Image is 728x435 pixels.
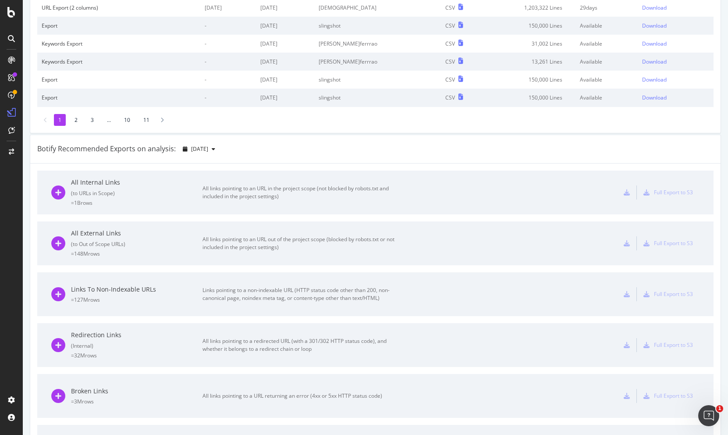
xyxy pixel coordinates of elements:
[490,17,575,35] td: 150,000 Lines
[490,89,575,107] td: 150,000 Lines
[200,53,256,71] td: -
[654,392,693,399] div: Full Export to S3
[42,22,196,29] div: Export
[202,392,400,400] div: All links pointing to a URL returning an error (4xx or 5xx HTTP status code)
[200,17,256,35] td: -
[71,296,202,303] div: = 127M rows
[42,40,196,47] div: Keywords Export
[256,89,314,107] td: [DATE]
[490,53,575,71] td: 13,261 Lines
[202,286,400,302] div: Links pointing to a non-indexable URL (HTTP status code other than 200, non-canonical page, noind...
[71,352,202,359] div: = 32M rows
[642,4,709,11] a: Download
[200,35,256,53] td: -
[643,189,650,196] div: s3-export
[642,22,667,29] div: Download
[42,4,196,11] div: URL Export (2 columns)
[580,22,633,29] div: Available
[580,94,633,101] div: Available
[654,341,693,349] div: Full Export to S3
[654,290,693,298] div: Full Export to S3
[139,114,154,126] li: 11
[642,40,709,47] a: Download
[42,94,196,101] div: Export
[54,114,66,126] li: 1
[624,342,630,348] div: csv-export
[70,114,82,126] li: 2
[256,71,314,89] td: [DATE]
[716,405,723,412] span: 1
[179,142,219,156] button: [DATE]
[191,145,208,153] span: 2025 Sep. 29th
[698,405,719,426] iframe: Intercom live chat
[256,53,314,71] td: [DATE]
[42,58,196,65] div: Keywords Export
[654,239,693,247] div: Full Export to S3
[314,53,441,71] td: [PERSON_NAME]ferrrao
[642,40,667,47] div: Download
[445,22,455,29] div: CSV
[580,58,633,65] div: Available
[71,229,202,238] div: All External Links
[314,71,441,89] td: slingshot
[643,291,650,297] div: s3-export
[71,342,202,349] div: ( Internal )
[37,144,176,154] div: Botify Recommended Exports on analysis:
[120,114,135,126] li: 10
[42,76,196,83] div: Export
[71,189,202,197] div: ( to URLs in Scope )
[71,178,202,187] div: All Internal Links
[654,189,693,196] div: Full Export to S3
[202,337,400,353] div: All links pointing to a redirected URL (with a 301/302 HTTP status code), and whether it belongs ...
[200,89,256,107] td: -
[642,94,667,101] div: Download
[71,398,202,405] div: = 3M rows
[86,114,98,126] li: 3
[202,185,400,200] div: All links pointing to an URL in the project scope (not blocked by robots.txt and included in the ...
[71,285,202,294] div: Links To Non-Indexable URLs
[445,40,455,47] div: CSV
[103,114,115,126] li: ...
[314,89,441,107] td: slingshot
[256,17,314,35] td: [DATE]
[256,35,314,53] td: [DATE]
[71,331,202,339] div: Redirection Links
[71,250,202,257] div: = 148M rows
[314,17,441,35] td: slingshot
[642,58,709,65] a: Download
[624,291,630,297] div: csv-export
[642,4,667,11] div: Download
[642,94,709,101] a: Download
[445,58,455,65] div: CSV
[642,76,667,83] div: Download
[445,4,455,11] div: CSV
[624,393,630,399] div: csv-export
[71,199,202,207] div: = 1B rows
[580,76,633,83] div: Available
[314,35,441,53] td: [PERSON_NAME]ferrrao
[624,240,630,246] div: csv-export
[642,58,667,65] div: Download
[71,387,202,396] div: Broken Links
[490,71,575,89] td: 150,000 Lines
[643,342,650,348] div: s3-export
[490,35,575,53] td: 31,002 Lines
[445,76,455,83] div: CSV
[642,22,709,29] a: Download
[202,235,400,251] div: All links pointing to an URL out of the project scope (blocked by robots.txt or not included in t...
[643,393,650,399] div: s3-export
[642,76,709,83] a: Download
[71,240,202,248] div: ( to Out of Scope URLs )
[445,94,455,101] div: CSV
[200,71,256,89] td: -
[624,189,630,196] div: csv-export
[580,40,633,47] div: Available
[643,240,650,246] div: s3-export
